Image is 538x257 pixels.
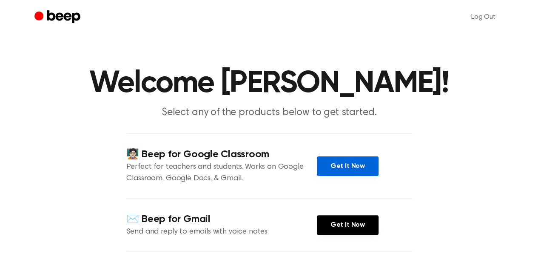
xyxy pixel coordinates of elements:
[126,162,317,185] p: Perfect for teachers and students. Works on Google Classroom, Google Docs, & Gmail.
[34,9,83,26] a: Beep
[317,156,379,176] a: Get It Now
[126,212,317,226] h4: ✉️ Beep for Gmail
[106,106,433,120] p: Select any of the products below to get started.
[126,147,317,162] h4: 🧑🏻‍🏫 Beep for Google Classroom
[126,226,317,238] p: Send and reply to emails with voice notes
[51,68,487,99] h1: Welcome [PERSON_NAME]!
[317,215,379,235] a: Get It Now
[463,7,504,27] a: Log Out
